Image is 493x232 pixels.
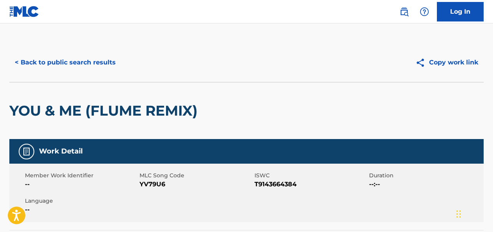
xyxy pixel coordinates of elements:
[437,2,484,21] a: Log In
[456,202,461,226] div: Drag
[399,7,409,16] img: search
[140,180,252,189] span: YV79U6
[140,171,252,180] span: MLC Song Code
[39,147,83,156] h5: Work Detail
[25,197,138,205] span: Language
[9,53,121,72] button: < Back to public search results
[25,171,138,180] span: Member Work Identifier
[454,195,493,232] iframe: Chat Widget
[410,53,484,72] button: Copy work link
[369,171,482,180] span: Duration
[420,7,429,16] img: help
[254,180,367,189] span: T9143664384
[415,58,429,68] img: Copy work link
[417,4,432,20] div: Help
[22,147,31,156] img: Work Detail
[254,171,367,180] span: ISWC
[25,205,138,214] span: --
[369,180,482,189] span: --:--
[9,6,39,17] img: MLC Logo
[9,102,201,120] h2: YOU & ME (FLUME REMIX)
[396,4,412,20] a: Public Search
[25,180,138,189] span: --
